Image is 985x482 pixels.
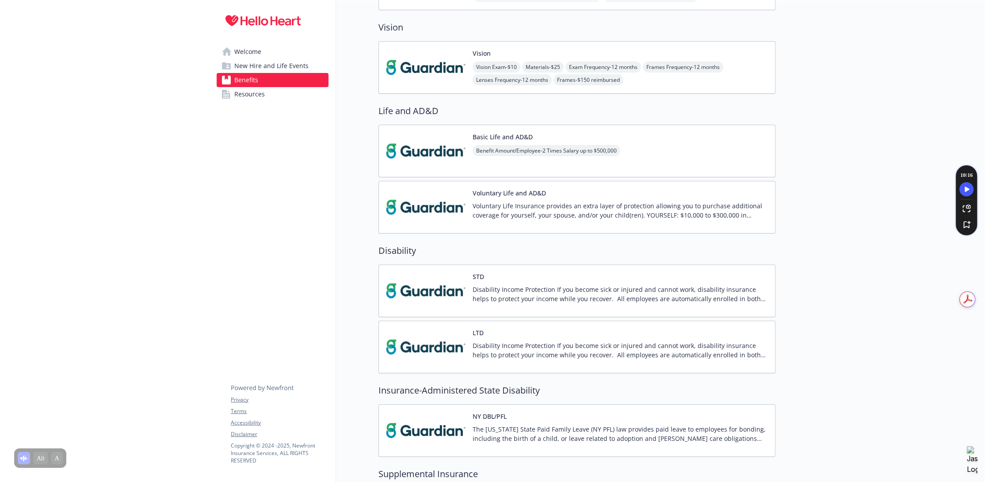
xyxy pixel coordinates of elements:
h2: Vision [378,21,775,34]
h2: Life and AD&D [378,104,775,118]
a: Welcome [217,45,328,59]
a: Accessibility [231,419,328,427]
h2: Insurance-Administered State Disability [378,384,775,397]
img: Guardian carrier logo [386,132,466,170]
span: Benefits [234,73,258,87]
a: New Hire and Life Events [217,59,328,73]
p: Disability Income Protection If you become sick or injured and cannot work, disability insurance ... [473,285,768,303]
span: Vision Exam - $10 [473,61,520,73]
a: Terms [231,407,328,415]
span: Lenses Frequency - 12 months [473,74,552,85]
span: New Hire and Life Events [234,59,309,73]
button: Vision [473,49,491,58]
button: STD [473,272,484,281]
img: Guardian carrier logo [386,272,466,310]
span: Welcome [234,45,261,59]
img: Guardian carrier logo [386,412,466,449]
span: Frames - $150 reimbursed [554,74,623,85]
h2: Supplemental Insurance [378,467,775,481]
span: Benefit Amount/Employee - 2 Times Salary up to $500,000 [473,145,620,156]
p: The [US_STATE] State Paid Family Leave (NY PFL) law provides paid leave to employees for bonding,... [473,425,768,443]
img: Guardian carrier logo [386,328,466,366]
p: Disability Income Protection If you become sick or injured and cannot work, disability insurance ... [473,341,768,360]
img: Guardian carrier logo [386,49,466,86]
button: Voluntary Life and AD&D [473,188,546,198]
p: Copyright © 2024 - 2025 , Newfront Insurance Services, ALL RIGHTS RESERVED [231,442,328,464]
a: Privacy [231,396,328,404]
span: Exam Frequency - 12 months [565,61,641,73]
a: Resources [217,87,328,101]
h2: Disability [378,244,775,257]
span: Frames Frequency - 12 months [643,61,723,73]
button: NY DBL/PFL [473,412,507,421]
button: LTD [473,328,484,337]
a: Benefits [217,73,328,87]
span: Materials - $25 [522,61,564,73]
span: Resources [234,87,265,101]
button: Basic Life and AD&D [473,132,533,142]
a: Disclaimer [231,430,328,438]
p: Voluntary Life Insurance provides an extra layer of protection allowing you to purchase additiona... [473,201,768,220]
img: Guardian carrier logo [386,188,466,226]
